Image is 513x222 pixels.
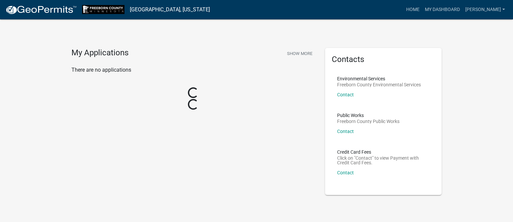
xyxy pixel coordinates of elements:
h5: Contacts [332,55,435,64]
p: Credit Card Fees [337,150,430,154]
p: Click on "Contact" to view Payment with Credit Card Fees. [337,156,430,165]
p: Public Works [337,113,400,118]
p: Freeborn County Public Works [337,119,400,124]
a: My Dashboard [422,3,463,16]
h4: My Applications [71,48,129,58]
a: [GEOGRAPHIC_DATA], [US_STATE] [130,4,210,15]
p: Freeborn County Environmental Services [337,82,421,87]
p: There are no applications [71,66,315,74]
a: Home [404,3,422,16]
a: Contact [337,92,354,97]
p: Environmental Services [337,76,421,81]
img: Freeborn County, Minnesota [82,5,124,14]
a: Contact [337,129,354,134]
button: Show More [284,48,315,59]
a: Contact [337,170,354,175]
a: [PERSON_NAME] [463,3,508,16]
